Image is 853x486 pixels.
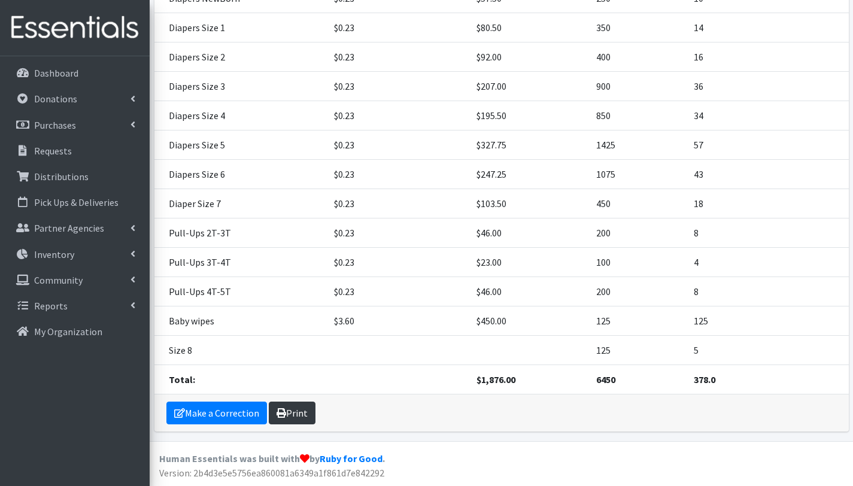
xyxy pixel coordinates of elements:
[327,101,469,130] td: $0.23
[269,402,315,424] a: Print
[154,13,327,42] td: Diapers Size 1
[469,101,588,130] td: $195.50
[327,248,469,277] td: $0.23
[687,277,848,306] td: 8
[469,42,588,72] td: $92.00
[5,87,145,111] a: Donations
[320,452,383,464] a: Ruby for Good
[589,72,687,101] td: 900
[327,130,469,160] td: $0.23
[5,8,145,48] img: HumanEssentials
[589,306,687,336] td: 125
[5,113,145,137] a: Purchases
[596,373,615,385] strong: 6450
[34,248,74,260] p: Inventory
[159,467,384,479] span: Version: 2b4d3e5e5756ea860081a6349a1f861d7e842292
[327,189,469,218] td: $0.23
[5,268,145,292] a: Community
[687,13,848,42] td: 14
[694,373,715,385] strong: 378.0
[469,277,588,306] td: $46.00
[589,101,687,130] td: 850
[469,72,588,101] td: $207.00
[589,130,687,160] td: 1425
[34,300,68,312] p: Reports
[687,336,848,365] td: 5
[589,189,687,218] td: 450
[327,72,469,101] td: $0.23
[159,452,385,464] strong: Human Essentials was built with by .
[154,306,327,336] td: Baby wipes
[34,93,77,105] p: Donations
[5,294,145,318] a: Reports
[589,42,687,72] td: 400
[5,320,145,344] a: My Organization
[34,222,104,234] p: Partner Agencies
[327,277,469,306] td: $0.23
[5,165,145,189] a: Distributions
[687,248,848,277] td: 4
[169,373,195,385] strong: Total:
[34,67,78,79] p: Dashboard
[154,336,327,365] td: Size 8
[589,13,687,42] td: 350
[34,171,89,183] p: Distributions
[589,277,687,306] td: 200
[469,13,588,42] td: $80.50
[5,139,145,163] a: Requests
[476,373,515,385] strong: $1,876.00
[469,160,588,189] td: $247.25
[166,402,267,424] a: Make a Correction
[469,306,588,336] td: $450.00
[327,160,469,189] td: $0.23
[687,189,848,218] td: 18
[154,248,327,277] td: Pull-Ups 3T-4T
[469,189,588,218] td: $103.50
[327,13,469,42] td: $0.23
[34,274,83,286] p: Community
[589,160,687,189] td: 1075
[5,61,145,85] a: Dashboard
[154,72,327,101] td: Diapers Size 3
[154,101,327,130] td: Diapers Size 4
[469,218,588,248] td: $46.00
[5,216,145,240] a: Partner Agencies
[687,130,848,160] td: 57
[687,42,848,72] td: 16
[327,306,469,336] td: $3.60
[154,277,327,306] td: Pull-Ups 4T-5T
[687,306,848,336] td: 125
[154,160,327,189] td: Diapers Size 6
[34,119,76,131] p: Purchases
[34,145,72,157] p: Requests
[687,72,848,101] td: 36
[589,248,687,277] td: 100
[469,248,588,277] td: $23.00
[154,42,327,72] td: Diapers Size 2
[34,326,102,338] p: My Organization
[469,130,588,160] td: $327.75
[589,218,687,248] td: 200
[327,42,469,72] td: $0.23
[154,189,327,218] td: Diaper Size 7
[34,196,119,208] p: Pick Ups & Deliveries
[5,242,145,266] a: Inventory
[687,101,848,130] td: 34
[154,130,327,160] td: Diapers Size 5
[589,336,687,365] td: 125
[5,190,145,214] a: Pick Ups & Deliveries
[154,218,327,248] td: Pull-Ups 2T-3T
[687,218,848,248] td: 8
[687,160,848,189] td: 43
[327,218,469,248] td: $0.23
